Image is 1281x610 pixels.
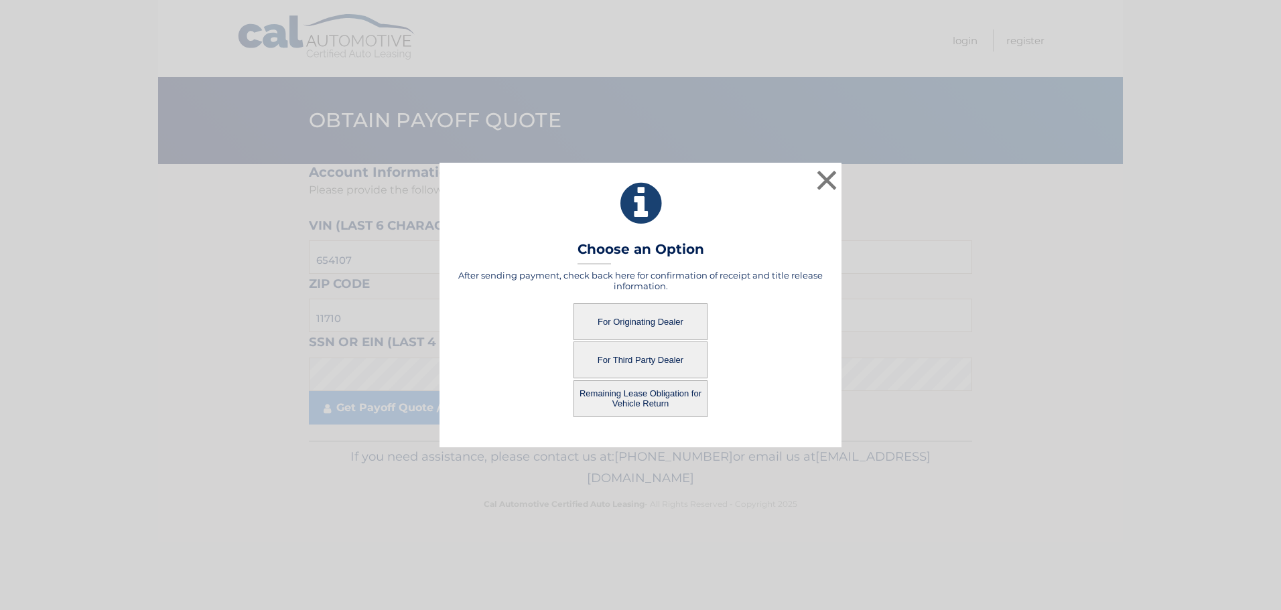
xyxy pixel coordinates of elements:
h5: After sending payment, check back here for confirmation of receipt and title release information. [456,270,825,291]
button: For Third Party Dealer [574,341,707,378]
button: Remaining Lease Obligation for Vehicle Return [574,380,707,417]
button: × [813,167,840,194]
button: For Originating Dealer [574,303,707,340]
h3: Choose an Option [578,241,704,264]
